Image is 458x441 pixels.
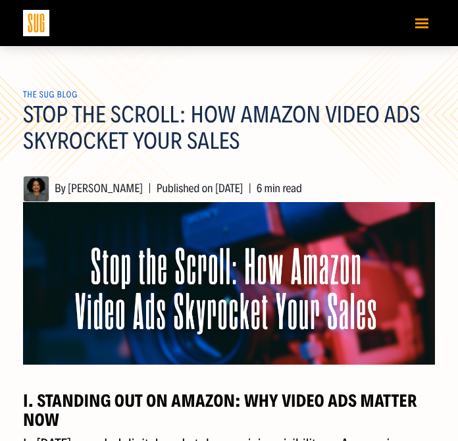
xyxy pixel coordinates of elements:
span: | [143,181,156,195]
strong: I. Standing Out on Amazon: Why Video Ads Matter Now [23,390,417,430]
button: Toggle navigation [409,11,435,34]
span: | [243,181,256,195]
h1: Stop the Scroll: How Amazon Video Ads Skyrocket Your Sales [23,102,435,170]
img: Hanna Tekle [23,176,49,202]
img: Sug [23,10,49,36]
span: By [PERSON_NAME] Published on [DATE] 6 min read [23,181,302,195]
a: The SUG Blog [23,90,78,100]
